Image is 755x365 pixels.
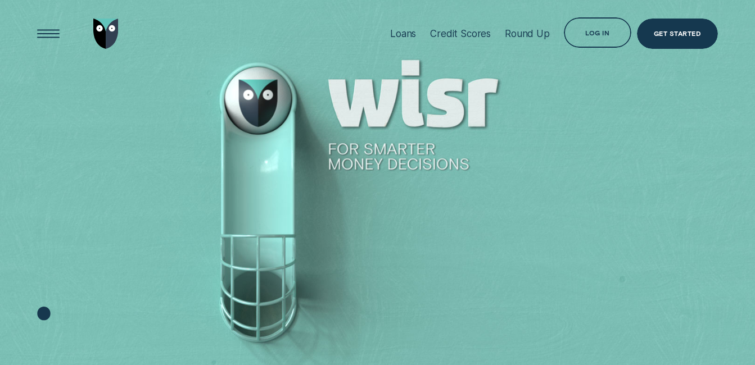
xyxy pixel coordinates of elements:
[390,28,416,39] div: Loans
[564,17,631,48] button: Log in
[430,28,491,39] div: Credit Scores
[33,19,64,49] button: Open Menu
[637,19,718,49] a: Get Started
[505,28,550,39] div: Round Up
[93,19,119,49] img: Wisr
